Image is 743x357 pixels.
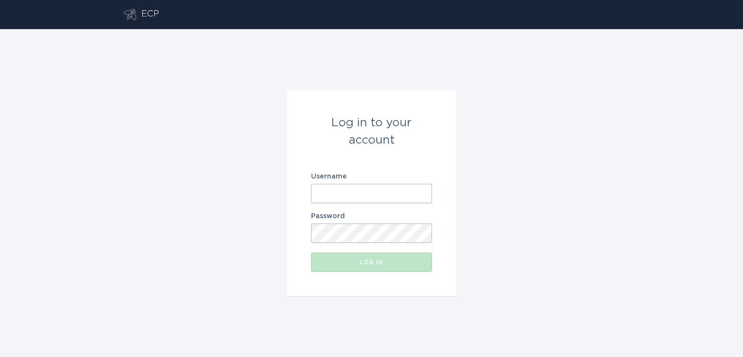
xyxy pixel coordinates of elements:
[141,9,159,20] div: ECP
[311,253,432,272] button: Log in
[311,114,432,149] div: Log in to your account
[124,9,136,20] button: Go to dashboard
[311,213,432,220] label: Password
[311,173,432,180] label: Username
[316,259,427,265] div: Log in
